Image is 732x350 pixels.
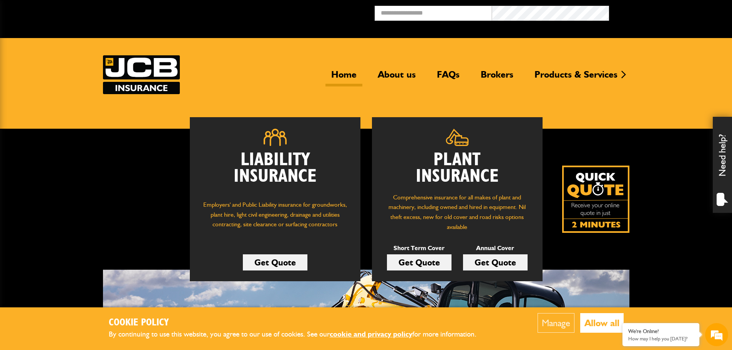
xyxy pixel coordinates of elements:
[562,166,629,233] a: Get your insurance quote isn just 2-minutes
[463,254,528,270] a: Get Quote
[562,166,629,233] img: Quick Quote
[109,328,489,340] p: By continuing to use this website, you agree to our use of cookies. See our for more information.
[431,69,465,86] a: FAQs
[628,336,694,342] p: How may I help you today?
[475,69,519,86] a: Brokers
[713,117,732,213] div: Need help?
[109,317,489,329] h2: Cookie Policy
[383,192,531,232] p: Comprehensive insurance for all makes of plant and machinery, including owned and hired in equipm...
[538,313,574,333] button: Manage
[383,152,531,185] h2: Plant Insurance
[463,243,528,253] p: Annual Cover
[325,69,362,86] a: Home
[243,254,307,270] a: Get Quote
[201,152,349,192] h2: Liability Insurance
[330,330,412,338] a: cookie and privacy policy
[387,243,451,253] p: Short Term Cover
[529,69,623,86] a: Products & Services
[201,200,349,237] p: Employers' and Public Liability insurance for groundworks, plant hire, light civil engineering, d...
[580,313,624,333] button: Allow all
[387,254,451,270] a: Get Quote
[372,69,422,86] a: About us
[103,55,180,94] a: JCB Insurance Services
[628,328,694,335] div: We're Online!
[609,6,726,18] button: Broker Login
[103,55,180,94] img: JCB Insurance Services logo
